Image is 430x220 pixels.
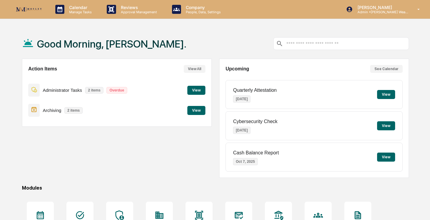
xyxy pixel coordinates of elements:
iframe: Open customer support [411,200,427,216]
p: Approval Management [116,10,160,14]
p: 2 items [85,87,103,94]
a: View [187,87,205,93]
div: Modules [22,185,409,191]
p: Manage Tasks [64,10,95,14]
button: View [377,90,395,99]
p: [DATE] [233,127,250,134]
h2: Action Items [28,66,57,72]
button: View [187,106,205,115]
button: View All [184,65,205,73]
p: Overdue [106,87,127,94]
p: Company [181,5,224,10]
p: Reviews [116,5,160,10]
p: Archiving [43,108,61,113]
button: See Calendar [370,65,403,73]
p: 2 items [64,107,83,114]
p: Quarterly Attestation [233,88,277,93]
p: People, Data, Settings [181,10,224,14]
p: [PERSON_NAME] [353,5,409,10]
button: View [377,121,395,130]
p: Cash Balance Report [233,150,279,156]
img: logo [14,5,43,13]
h2: Upcoming [226,66,249,72]
a: View [187,107,205,113]
button: View [187,86,205,95]
p: Calendar [64,5,95,10]
p: [DATE] [233,95,250,103]
p: Administrator Tasks [43,88,82,93]
h1: Good Morning, [PERSON_NAME]. [37,38,186,50]
p: Admin • [PERSON_NAME] Wealth [353,10,409,14]
button: View [377,153,395,162]
p: Cybersecurity Check [233,119,278,124]
p: Oct 7, 2025 [233,158,257,165]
